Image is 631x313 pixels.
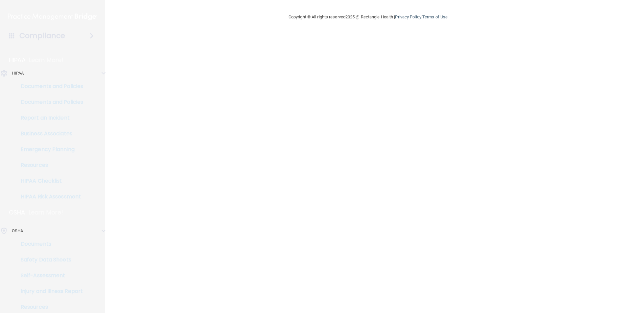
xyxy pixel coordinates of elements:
[19,31,65,40] h4: Compliance
[4,288,94,295] p: Injury and Illness Report
[4,257,94,263] p: Safety Data Sheets
[8,10,97,23] img: PMB logo
[12,69,24,77] p: HIPAA
[248,7,488,28] div: Copyright © All rights reserved 2025 @ Rectangle Health | |
[4,241,94,247] p: Documents
[4,178,94,184] p: HIPAA Checklist
[4,272,94,279] p: Self-Assessment
[12,227,23,235] p: OSHA
[29,56,64,64] p: Learn More!
[4,99,94,105] p: Documents and Policies
[9,209,25,216] p: OSHA
[4,83,94,90] p: Documents and Policies
[4,130,94,137] p: Business Associates
[4,304,94,310] p: Resources
[4,146,94,153] p: Emergency Planning
[9,56,26,64] p: HIPAA
[4,162,94,168] p: Resources
[395,14,421,19] a: Privacy Policy
[4,193,94,200] p: HIPAA Risk Assessment
[29,209,63,216] p: Learn More!
[422,14,448,19] a: Terms of Use
[4,115,94,121] p: Report an Incident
